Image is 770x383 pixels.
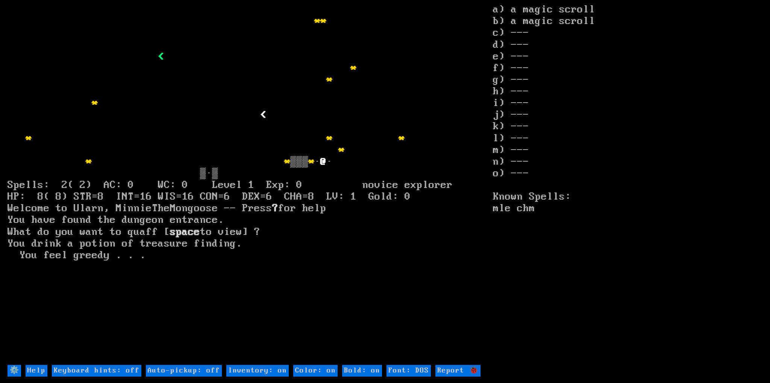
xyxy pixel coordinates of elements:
b: ? [272,202,278,214]
font: < [260,109,266,121]
larn: ▒▒▒ · · ▒·▒ Spells: 2( 2) AC: 0 WC: 0 Level 1 Exp: 0 novice explorer HP: 8( 8) STR=8 INT=16 WIS=1... [8,4,493,364]
input: Auto-pickup: off [146,365,222,377]
input: Color: on [293,365,338,377]
input: Keyboard hints: off [52,365,141,377]
font: @ [320,156,326,168]
input: ⚙️ [8,365,21,377]
input: Report 🐞 [435,365,480,377]
stats: a) a magic scroll b) a magic scroll c) --- d) --- e) --- f) --- g) --- h) --- i) --- j) --- k) --... [493,4,762,364]
input: Font: DOS [387,365,431,377]
input: Help [26,365,47,377]
input: Bold: on [342,365,382,377]
b: space [170,226,200,238]
input: Inventory: on [226,365,289,377]
font: < [158,50,164,62]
